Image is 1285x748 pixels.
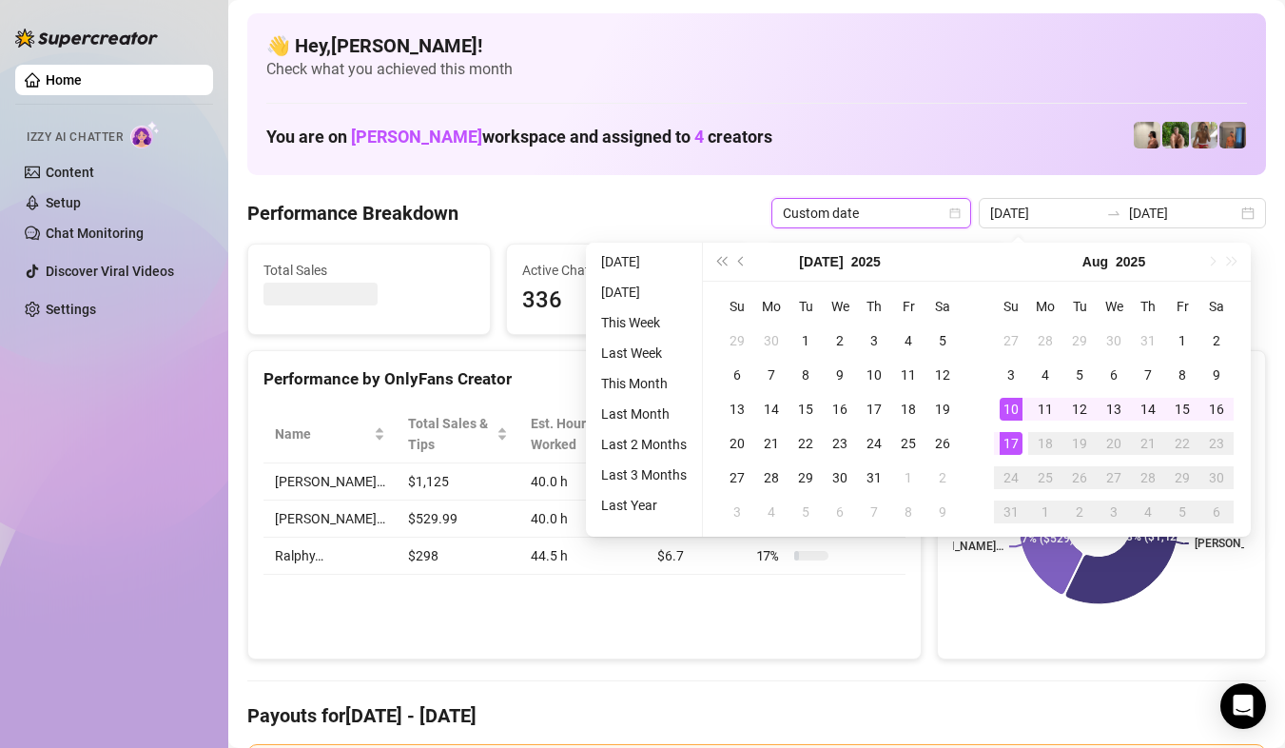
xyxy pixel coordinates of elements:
[925,495,960,529] td: 2025-08-09
[891,324,925,358] td: 2025-07-04
[397,405,519,463] th: Total Sales & Tips
[857,461,891,495] td: 2025-07-31
[925,324,960,358] td: 2025-07-05
[897,329,920,352] div: 4
[994,324,1028,358] td: 2025-07-27
[594,463,694,486] li: Last 3 Months
[863,501,886,523] div: 7
[1102,364,1125,386] div: 6
[594,433,694,456] li: Last 2 Months
[1199,426,1234,461] td: 2025-08-23
[1097,324,1131,358] td: 2025-07-30
[46,195,81,210] a: Setup
[1165,289,1199,324] th: Fr
[1097,358,1131,392] td: 2025-08-06
[931,364,954,386] div: 12
[1102,501,1125,523] div: 3
[266,127,772,148] h1: You are on workspace and assigned to creators
[1205,432,1228,455] div: 23
[931,466,954,489] div: 2
[1137,364,1159,386] div: 7
[720,392,754,426] td: 2025-07-13
[891,426,925,461] td: 2025-07-25
[794,364,817,386] div: 8
[694,127,704,147] span: 4
[726,398,749,421] div: 13
[857,426,891,461] td: 2025-07-24
[931,432,954,455] div: 26
[1131,289,1165,324] th: Th
[266,32,1247,59] h4: 👋 Hey, [PERSON_NAME] !
[726,432,749,455] div: 20
[1097,426,1131,461] td: 2025-08-20
[754,461,789,495] td: 2025-07-28
[760,329,783,352] div: 30
[1102,432,1125,455] div: 20
[1068,329,1091,352] div: 29
[897,364,920,386] div: 11
[594,403,694,425] li: Last Month
[27,128,123,147] span: Izzy AI Chatter
[522,283,733,319] span: 336
[1062,392,1097,426] td: 2025-08-12
[519,538,646,575] td: 44.5 h
[823,289,857,324] th: We
[857,358,891,392] td: 2025-07-10
[754,324,789,358] td: 2025-06-30
[931,501,954,523] div: 9
[1131,461,1165,495] td: 2025-08-28
[720,358,754,392] td: 2025-07-06
[1062,495,1097,529] td: 2025-09-02
[594,281,694,304] li: [DATE]
[1165,392,1199,426] td: 2025-08-15
[897,432,920,455] div: 25
[1062,358,1097,392] td: 2025-08-05
[760,432,783,455] div: 21
[1097,289,1131,324] th: We
[1129,203,1237,224] input: End date
[1034,329,1057,352] div: 28
[1082,243,1108,281] button: Choose a month
[828,466,851,489] div: 30
[891,358,925,392] td: 2025-07-11
[726,501,749,523] div: 3
[726,364,749,386] div: 6
[1102,398,1125,421] div: 13
[397,501,519,538] td: $529.99
[851,243,881,281] button: Choose a year
[1205,501,1228,523] div: 6
[925,426,960,461] td: 2025-07-26
[789,324,823,358] td: 2025-07-01
[1131,358,1165,392] td: 2025-08-07
[897,398,920,421] div: 18
[863,329,886,352] div: 3
[754,358,789,392] td: 2025-07-07
[794,329,817,352] div: 1
[828,501,851,523] div: 6
[46,165,94,180] a: Content
[397,463,519,501] td: $1,125
[931,329,954,352] div: 5
[789,289,823,324] th: Tu
[891,495,925,529] td: 2025-08-08
[1171,329,1194,352] div: 1
[46,72,82,88] a: Home
[263,538,397,575] td: Ralphy…
[1165,358,1199,392] td: 2025-08-08
[1034,432,1057,455] div: 18
[857,324,891,358] td: 2025-07-03
[1205,364,1228,386] div: 9
[1102,466,1125,489] div: 27
[1068,432,1091,455] div: 19
[594,250,694,273] li: [DATE]
[783,199,960,227] span: Custom date
[1068,398,1091,421] div: 12
[1097,392,1131,426] td: 2025-08-13
[931,398,954,421] div: 19
[351,127,482,147] span: [PERSON_NAME]
[799,243,843,281] button: Choose a month
[1028,426,1062,461] td: 2025-08-18
[1165,324,1199,358] td: 2025-08-01
[46,264,174,279] a: Discover Viral Videos
[863,364,886,386] div: 10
